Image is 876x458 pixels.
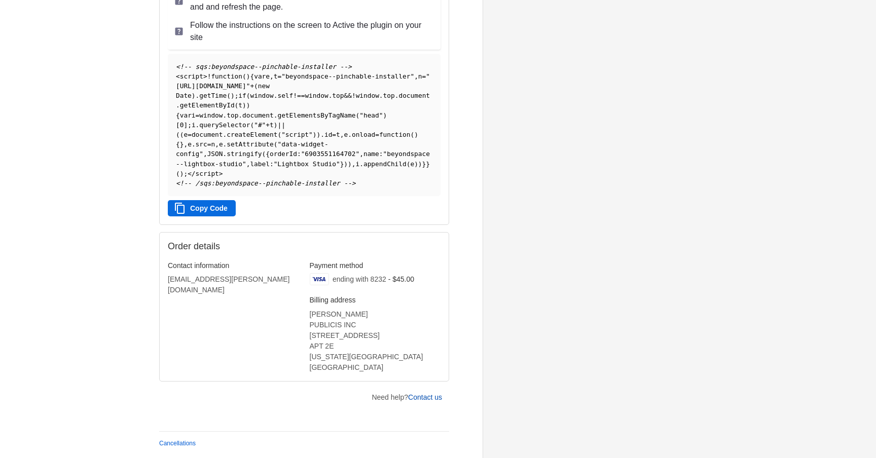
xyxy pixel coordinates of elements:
[359,160,363,168] span: .
[414,72,418,80] span: ,
[301,150,360,158] span: "6903551164702"
[352,92,356,99] span: !
[203,72,207,80] span: >
[352,131,375,138] span: onload
[310,309,441,373] address: [PERSON_NAME] PUBLICIS INC [STREET_ADDRESS] APT 2E [US_STATE][GEOGRAPHIC_DATA] [GEOGRAPHIC_DATA]
[196,111,200,119] span: =
[192,131,223,138] span: document
[207,150,223,158] span: JSON
[196,92,200,99] span: .
[211,140,215,148] span: n
[375,131,379,138] span: =
[348,131,352,138] span: .
[254,121,266,129] span: "#"
[215,140,219,148] span: ,
[242,111,274,119] span: document
[219,140,223,148] span: e
[344,160,348,168] span: )
[426,160,430,168] span: }
[277,111,355,119] span: getElementsByTagName
[159,440,196,447] a: Cancellations
[310,295,441,304] h3: Billing address
[203,150,207,158] span: ,
[274,111,278,119] span: .
[274,160,340,168] span: "Lightbox Studio"
[180,72,203,80] span: script
[410,160,414,168] span: e
[356,92,379,99] span: window
[176,72,180,80] span: <
[176,121,180,129] span: [
[270,150,297,158] span: orderId
[418,160,422,168] span: )
[176,179,355,187] span: <!-- /sqs:beyondspace--pinchable-installer -->
[411,131,415,138] span: (
[383,111,387,119] span: )
[274,140,278,148] span: (
[190,19,434,44] p: Follow the instructions on the screen to Active the plugin on your site
[254,82,258,90] span: (
[227,131,277,138] span: createElement
[176,131,180,138] span: (
[227,140,273,148] span: setAttribute
[383,92,395,99] span: top
[184,121,188,129] span: ]
[196,140,207,148] span: src
[379,92,383,99] span: .
[293,92,305,99] span: !==
[277,131,281,138] span: (
[246,72,250,80] span: )
[211,72,242,80] span: function
[333,275,386,283] span: ending with 8232
[176,170,180,177] span: (
[168,275,289,294] bdo: [EMAIL_ADDRESS][PERSON_NAME][DOMAIN_NAME]
[266,121,270,129] span: +
[297,150,301,158] span: :
[274,121,278,129] span: )
[316,131,320,138] span: )
[168,200,236,216] button: Copy Code
[184,170,188,177] span: ;
[250,92,274,99] span: window
[414,160,418,168] span: )
[176,150,430,167] span: "beyondspace--lightbox-studio"
[270,160,274,168] span: :
[223,111,227,119] span: .
[227,111,238,119] span: top
[274,92,278,99] span: .
[180,111,192,119] span: var
[180,121,184,129] span: 0
[199,111,223,119] span: window
[422,160,426,168] span: }
[398,92,430,99] span: document
[168,241,304,252] h2: Order details
[320,131,324,138] span: .
[328,92,333,99] span: .
[359,150,363,158] span: ,
[223,131,227,138] span: .
[388,275,414,283] span: - $45.00
[192,140,196,148] span: .
[192,121,196,129] span: i
[180,140,184,148] span: }
[277,121,285,129] span: ||
[313,131,317,138] span: )
[363,150,379,158] span: name
[281,72,414,80] span: "beyondspace--pinchable-installer"
[281,131,313,138] span: "script"
[184,140,188,148] span: ,
[196,170,219,177] span: script
[348,160,352,168] span: )
[344,92,351,99] span: &&
[192,92,196,99] span: )
[408,393,442,401] a: Contact us
[184,131,188,138] span: e
[418,72,422,80] span: n
[395,92,399,99] span: .
[363,160,407,168] span: appendChild
[344,131,348,138] span: e
[266,150,270,158] span: {
[262,150,266,158] span: (
[180,170,184,177] span: )
[379,131,411,138] span: function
